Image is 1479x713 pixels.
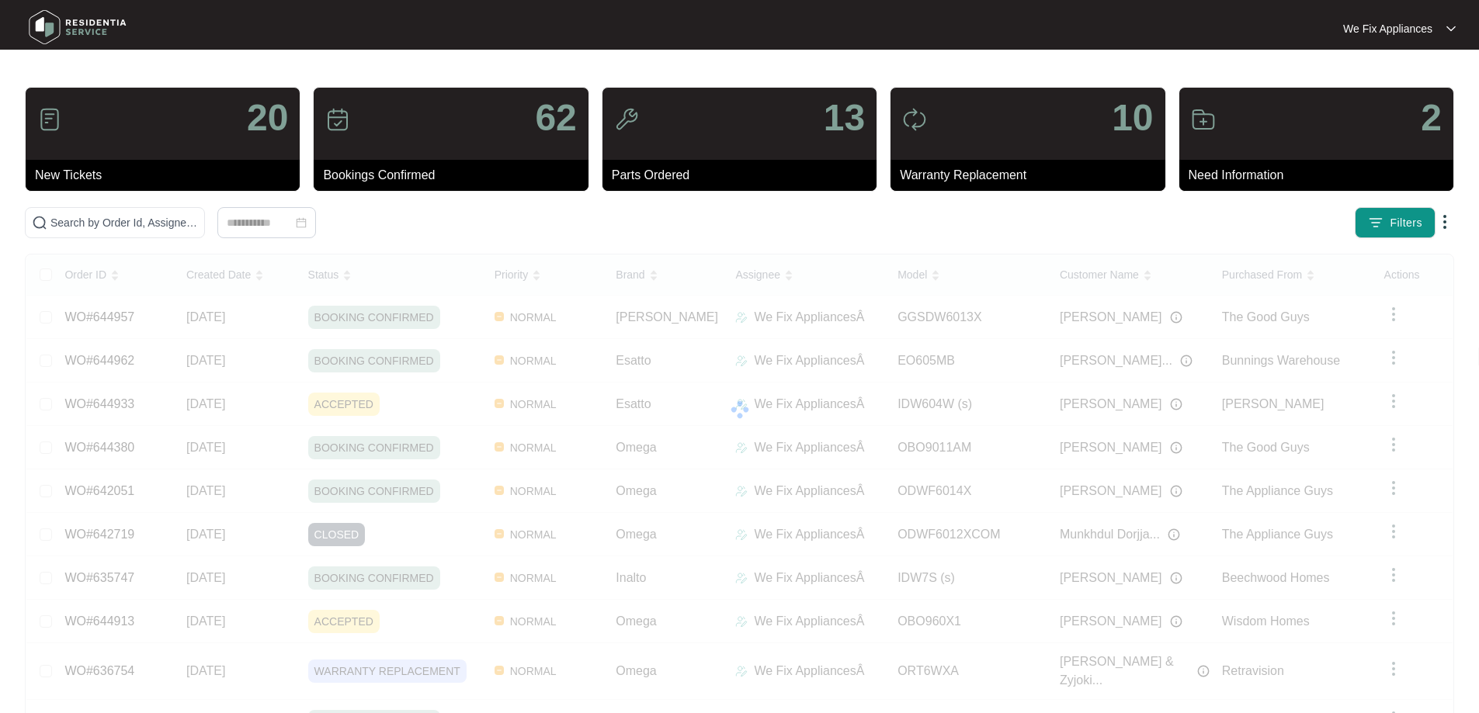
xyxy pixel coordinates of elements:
[614,107,639,132] img: icon
[32,215,47,230] img: search-icon
[1112,99,1153,137] p: 10
[37,107,62,132] img: icon
[824,99,865,137] p: 13
[900,166,1165,185] p: Warranty Replacement
[1343,21,1432,36] p: We Fix Appliances
[1436,213,1454,231] img: dropdown arrow
[902,107,927,132] img: icon
[535,99,576,137] p: 62
[23,4,132,50] img: residentia service logo
[1368,215,1384,230] img: filter icon
[1191,107,1216,132] img: icon
[323,166,588,185] p: Bookings Confirmed
[247,99,288,137] p: 20
[50,214,198,231] input: Search by Order Id, Assignee Name, Customer Name, Brand and Model
[612,166,877,185] p: Parts Ordered
[325,107,350,132] img: icon
[35,166,300,185] p: New Tickets
[1421,99,1442,137] p: 2
[1390,215,1422,231] span: Filters
[1189,166,1453,185] p: Need Information
[1446,25,1456,33] img: dropdown arrow
[1355,207,1436,238] button: filter iconFilters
